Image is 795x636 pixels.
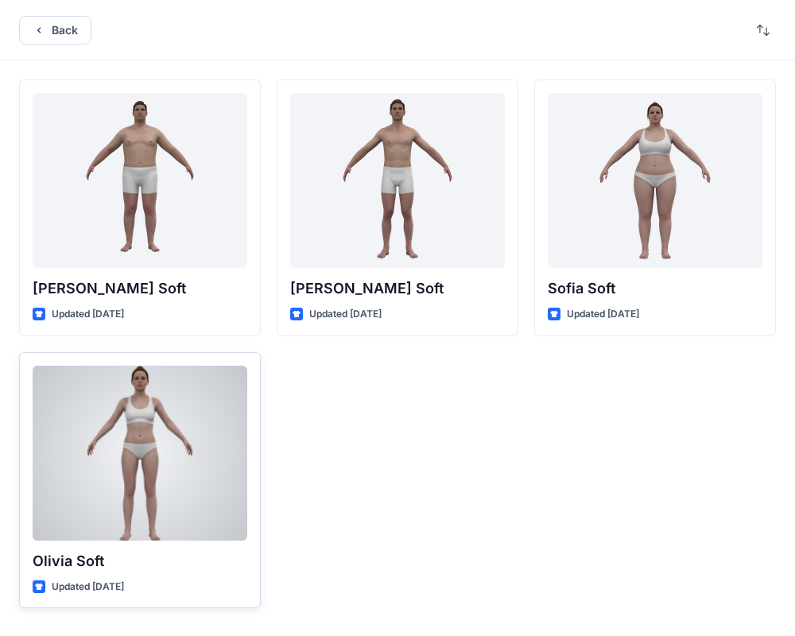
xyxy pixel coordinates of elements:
p: Sofia Soft [548,277,762,300]
p: Updated [DATE] [309,306,382,323]
a: Oliver Soft [290,93,505,268]
button: Back [19,16,91,45]
a: Sofia Soft [548,93,762,268]
p: Updated [DATE] [567,306,639,323]
p: Updated [DATE] [52,579,124,595]
p: Olivia Soft [33,550,247,572]
a: Joseph Soft [33,93,247,268]
p: Updated [DATE] [52,306,124,323]
a: Olivia Soft [33,366,247,541]
p: [PERSON_NAME] Soft [33,277,247,300]
p: [PERSON_NAME] Soft [290,277,505,300]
